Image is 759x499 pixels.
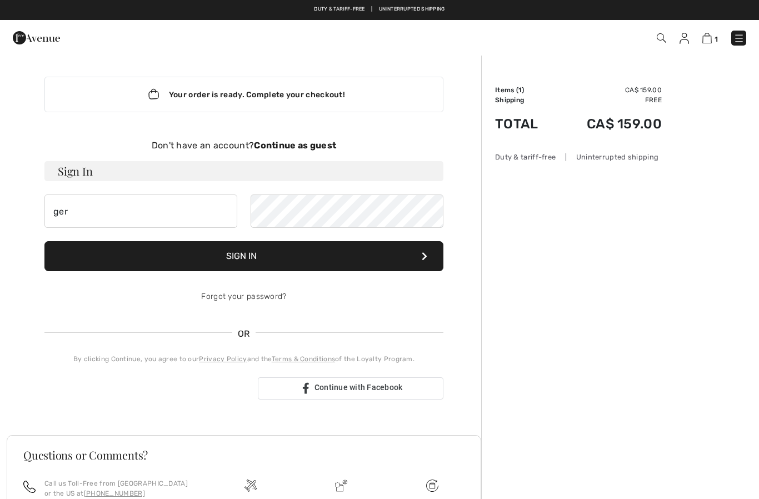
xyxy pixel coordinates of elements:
[199,355,247,363] a: Privacy Policy
[426,480,438,492] img: Free shipping on orders over $99
[23,450,465,461] h3: Questions or Comments?
[232,327,256,341] span: OR
[680,33,689,44] img: My Info
[44,354,443,364] div: By clicking Continue, you agree to our and the of the Loyalty Program.
[495,105,556,143] td: Total
[657,33,666,43] img: Search
[44,478,192,498] p: Call us Toll-Free from [GEOGRAPHIC_DATA] or the US at
[44,376,249,401] div: Se connecter avec Google. S'ouvre dans un nouvel onglet
[495,152,662,162] div: Duty & tariff-free | Uninterrupted shipping
[702,31,718,44] a: 1
[44,194,237,228] input: E-mail
[84,490,145,497] a: [PHONE_NUMBER]
[244,480,257,492] img: Free shipping on orders over $99
[556,95,662,105] td: Free
[702,33,712,43] img: Shopping Bag
[556,85,662,95] td: CA$ 159.00
[733,33,745,44] img: Menu
[335,480,347,492] img: Delivery is a breeze since we pay the duties!
[518,86,522,94] span: 1
[314,6,445,12] a: Duty & tariff-free | Uninterrupted shipping
[201,292,286,301] a: Forgot your password?
[556,105,662,143] td: CA$ 159.00
[495,85,556,95] td: Items ( )
[314,383,403,392] span: Continue with Facebook
[258,377,443,400] a: Continue with Facebook
[13,27,60,49] img: 1ère Avenue
[13,32,60,42] a: 1ère Avenue
[23,481,36,493] img: call
[44,139,443,152] div: Don't have an account?
[272,355,335,363] a: Terms & Conditions
[715,35,718,43] span: 1
[44,161,443,181] h3: Sign In
[44,77,443,112] div: Your order is ready. Complete your checkout!
[39,376,254,401] iframe: Bouton Se connecter avec Google
[44,241,443,271] button: Sign In
[495,95,556,105] td: Shipping
[254,140,336,151] strong: Continue as guest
